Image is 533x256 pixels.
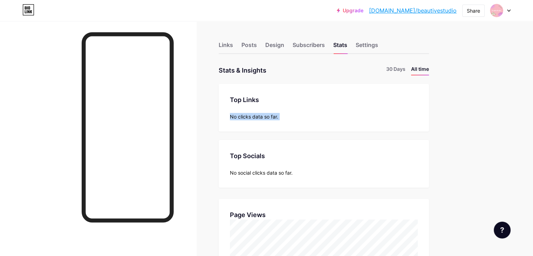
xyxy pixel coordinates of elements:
[230,151,418,161] div: Top Socials
[333,41,347,53] div: Stats
[265,41,284,53] div: Design
[241,41,257,53] div: Posts
[293,41,325,53] div: Subscribers
[467,7,480,14] div: Share
[490,4,503,17] img: Naruto Nikolov
[219,65,266,75] div: Stats & Insights
[230,113,418,120] div: No clicks data so far.
[219,41,233,53] div: Links
[230,210,418,220] div: Page Views
[411,65,429,75] li: All time
[356,41,378,53] div: Settings
[369,6,457,15] a: [DOMAIN_NAME]/beautivestudio
[230,169,418,176] div: No social clicks data so far.
[230,95,418,105] div: Top Links
[386,65,405,75] li: 30 Days
[337,8,363,13] a: Upgrade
